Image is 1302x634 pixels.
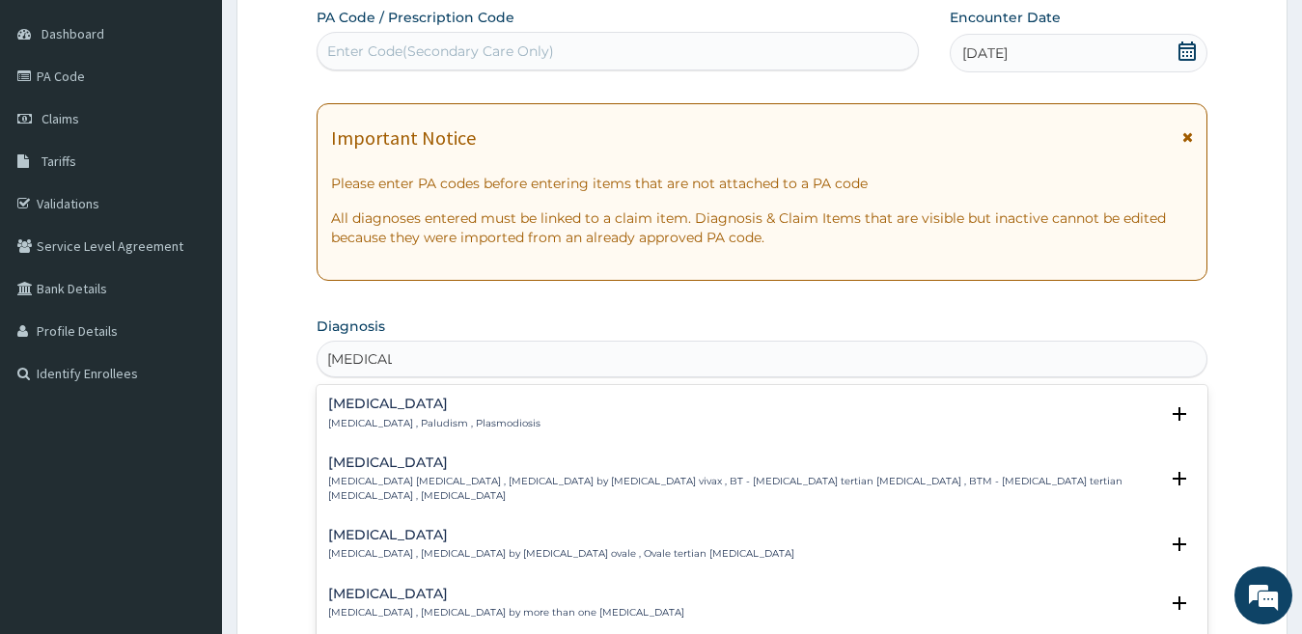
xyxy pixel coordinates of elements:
[328,587,684,601] h4: [MEDICAL_DATA]
[327,41,554,61] div: Enter Code(Secondary Care Only)
[1168,467,1191,490] i: open select status
[1168,592,1191,615] i: open select status
[112,192,266,387] span: We're online!
[962,43,1008,63] span: [DATE]
[42,110,79,127] span: Claims
[317,10,363,56] div: Minimize live chat window
[328,475,1159,503] p: [MEDICAL_DATA] [MEDICAL_DATA] , [MEDICAL_DATA] by [MEDICAL_DATA] vivax , BT - [MEDICAL_DATA] tert...
[328,606,684,620] p: [MEDICAL_DATA] , [MEDICAL_DATA] by more than one [MEDICAL_DATA]
[331,174,1194,193] p: Please enter PA codes before entering items that are not attached to a PA code
[317,8,514,27] label: PA Code / Prescription Code
[317,317,385,336] label: Diagnosis
[328,547,794,561] p: [MEDICAL_DATA] , [MEDICAL_DATA] by [MEDICAL_DATA] ovale , Ovale tertian [MEDICAL_DATA]
[10,426,368,493] textarea: Type your message and hit 'Enter'
[950,8,1061,27] label: Encounter Date
[331,127,476,149] h1: Important Notice
[328,528,794,542] h4: [MEDICAL_DATA]
[331,208,1194,247] p: All diagnoses entered must be linked to a claim item. Diagnosis & Claim Items that are visible bu...
[1168,402,1191,426] i: open select status
[1168,533,1191,556] i: open select status
[328,397,540,411] h4: [MEDICAL_DATA]
[328,417,540,430] p: [MEDICAL_DATA] , Paludism , Plasmodiosis
[42,25,104,42] span: Dashboard
[36,96,78,145] img: d_794563401_company_1708531726252_794563401
[328,455,1159,470] h4: [MEDICAL_DATA]
[42,152,76,170] span: Tariffs
[100,108,324,133] div: Chat with us now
